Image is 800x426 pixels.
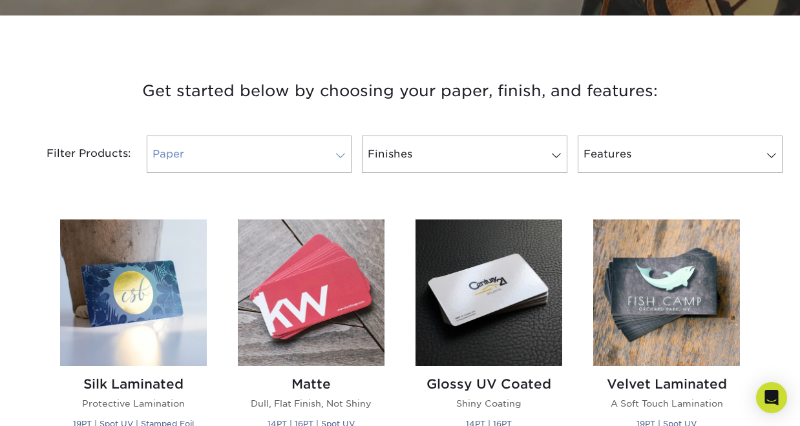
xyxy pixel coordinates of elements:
h2: Silk Laminated [60,376,207,392]
a: Finishes [362,136,567,173]
p: Dull, Flat Finish, Not Shiny [238,397,384,410]
img: Matte Business Cards [238,219,384,366]
h2: Glossy UV Coated [416,376,562,392]
a: Features [578,136,783,173]
div: Filter Products: [12,136,142,173]
h3: Get started below by choosing your paper, finish, and features: [22,62,778,120]
h2: Velvet Laminated [593,376,740,392]
p: Shiny Coating [416,397,562,410]
iframe: Google Customer Reviews [3,387,110,421]
img: Velvet Laminated Business Cards [593,219,740,366]
a: Paper [147,136,352,173]
img: Silk Laminated Business Cards [60,219,207,366]
p: A Soft Touch Lamination [593,397,740,410]
p: Protective Lamination [60,397,207,410]
div: Open Intercom Messenger [756,382,787,413]
h2: Matte [238,376,384,392]
img: Glossy UV Coated Business Cards [416,219,562,366]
